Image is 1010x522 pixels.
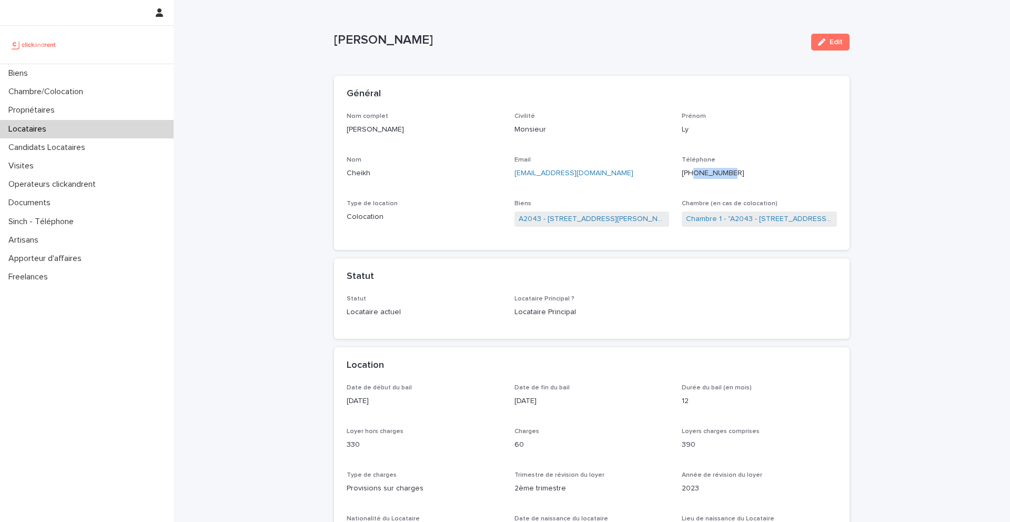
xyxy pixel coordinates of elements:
ringoverc2c-number-84e06f14122c: [PHONE_NUMBER] [682,169,744,177]
span: Téléphone [682,157,715,163]
span: Date de début du bail [347,385,412,391]
p: [DATE] [347,396,502,407]
p: 330 [347,439,502,450]
p: 390 [682,439,837,450]
span: Nom [347,157,361,163]
p: 60 [514,439,670,450]
span: Edit [830,38,843,46]
p: Propriétaires [4,105,63,115]
h2: Général [347,88,381,100]
span: Charges [514,428,539,435]
span: Civilité [514,113,535,119]
span: Nationalité du Locataire [347,516,420,522]
p: 12 [682,396,837,407]
p: Candidats Locataires [4,143,94,153]
span: Année de révision du loyer [682,472,762,478]
span: Trimestre de révision du loyer [514,472,604,478]
button: Edit [811,34,850,51]
span: Lieu de naissance du Locataire [682,516,774,522]
span: Date de fin du bail [514,385,570,391]
p: Cheikh [347,168,502,179]
span: Date de naissance du locataire [514,516,608,522]
span: Loyers charges comprises [682,428,760,435]
p: [PERSON_NAME] [334,33,803,48]
span: Locataire Principal ? [514,296,574,302]
span: Email [514,157,531,163]
span: Biens [514,200,531,207]
span: Nom complet [347,113,388,119]
p: Locataires [4,124,55,134]
span: Statut [347,296,366,302]
p: Chambre/Colocation [4,87,92,97]
p: Documents [4,198,59,208]
span: Prénom [682,113,706,119]
h2: Location [347,360,384,372]
p: Provisions sur charges [347,483,502,494]
span: Type de location [347,200,398,207]
p: Operateurs clickandrent [4,179,104,189]
p: Ly [682,124,837,135]
p: 2ème trimestre [514,483,670,494]
p: 2023 [682,483,837,494]
span: Durée du bail (en mois) [682,385,752,391]
p: Apporteur d'affaires [4,254,90,264]
span: Type de charges [347,472,397,478]
a: [EMAIL_ADDRESS][DOMAIN_NAME] [514,169,633,177]
p: [PERSON_NAME] [347,124,502,135]
a: A2043 - [STREET_ADDRESS][PERSON_NAME] [519,214,665,225]
p: Monsieur [514,124,670,135]
p: Biens [4,68,36,78]
p: Locataire actuel [347,307,502,318]
h2: Statut [347,271,374,283]
p: Locataire Principal [514,307,670,318]
ringoverc2c-84e06f14122c: Call with Ringover [682,169,744,177]
img: UCB0brd3T0yccxBKYDjQ [8,34,59,55]
a: Chambre 1 - "A2043 - [STREET_ADDRESS][PERSON_NAME]" [686,214,833,225]
span: Loyer hors charges [347,428,403,435]
p: [DATE] [514,396,670,407]
p: Freelances [4,272,56,282]
p: Sinch - Téléphone [4,217,82,227]
p: Colocation [347,212,502,223]
p: Artisans [4,235,47,245]
span: Chambre (en cas de colocation) [682,200,777,207]
p: Visites [4,161,42,171]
